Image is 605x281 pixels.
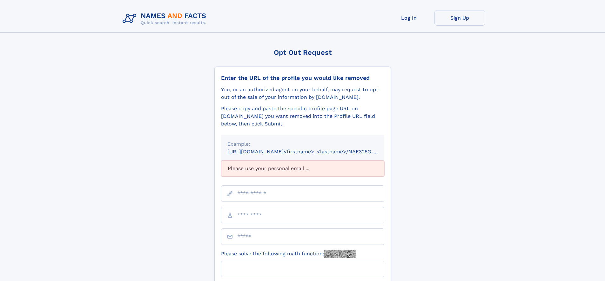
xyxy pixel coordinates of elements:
div: Please copy and paste the specific profile page URL on [DOMAIN_NAME] you want removed into the Pr... [221,105,384,128]
a: Log In [384,10,434,26]
div: Example: [227,140,378,148]
a: Sign Up [434,10,485,26]
img: Logo Names and Facts [120,10,212,27]
label: Please solve the following math function: [221,250,356,258]
div: Enter the URL of the profile you would like removed [221,74,384,81]
small: [URL][DOMAIN_NAME]<firstname>_<lastname>/NAF325G-xxxxxxxx [227,149,396,155]
div: You, or an authorized agent on your behalf, may request to opt-out of the sale of your informatio... [221,86,384,101]
div: Opt Out Request [214,48,391,56]
div: Please use your personal email ... [221,161,384,176]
